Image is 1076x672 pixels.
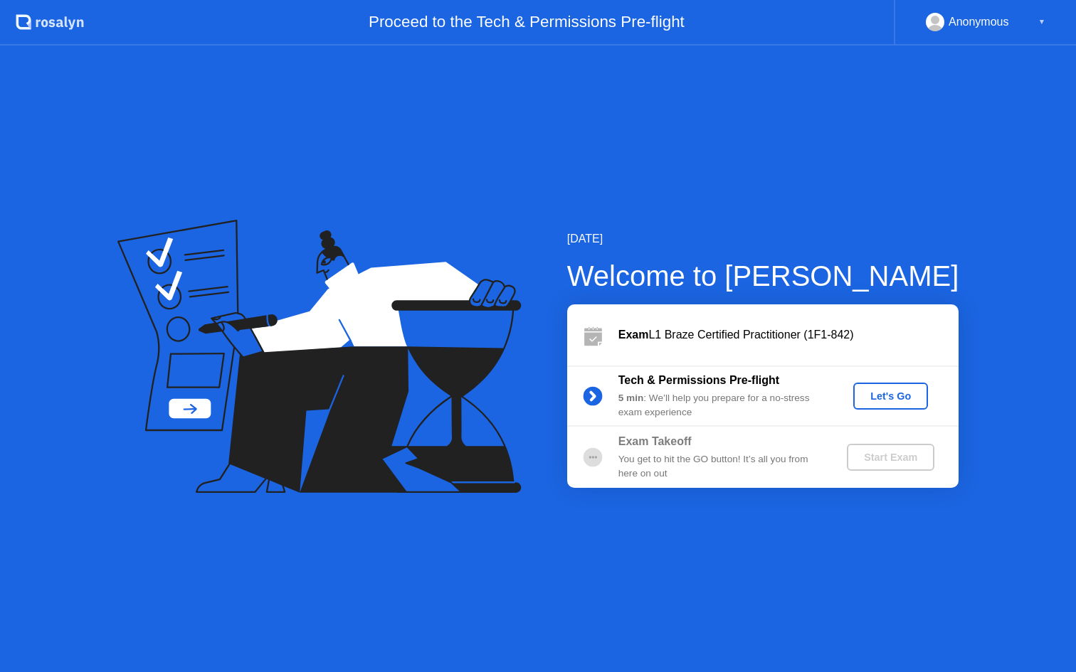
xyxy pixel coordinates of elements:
div: You get to hit the GO button! It’s all you from here on out [618,452,823,481]
b: Exam Takeoff [618,435,692,447]
div: ▼ [1038,13,1045,31]
div: L1 Braze Certified Practitioner (1F1-842) [618,326,959,343]
div: Let's Go [859,390,922,402]
div: Anonymous [949,13,1009,31]
div: [DATE] [567,230,959,247]
b: Exam [618,329,649,341]
div: Welcome to [PERSON_NAME] [567,255,959,297]
b: 5 min [618,393,644,403]
button: Let's Go [853,383,928,410]
button: Start Exam [847,444,934,471]
div: Start Exam [853,452,929,463]
b: Tech & Permissions Pre-flight [618,374,779,386]
div: : We’ll help you prepare for a no-stress exam experience [618,391,823,420]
